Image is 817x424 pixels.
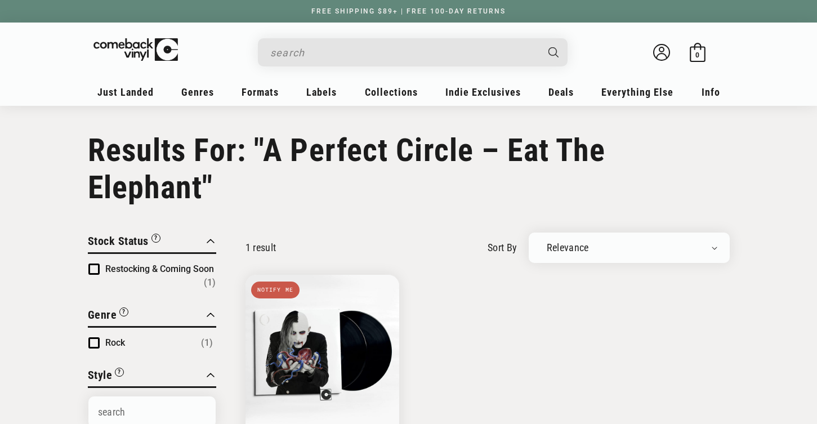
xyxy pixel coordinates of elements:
[204,276,216,289] span: Number of products: (1)
[88,234,149,248] span: Stock Status
[258,38,568,66] div: Search
[105,337,125,348] span: Rock
[488,240,517,255] label: sort by
[88,368,113,382] span: Style
[300,7,517,15] a: FREE SHIPPING $89+ | FREE 100-DAY RETURNS
[88,132,730,206] h1: Results For: "A Perfect Circle – Eat The Elephant"
[306,86,337,98] span: Labels
[97,86,154,98] span: Just Landed
[105,264,214,274] span: Restocking & Coming Soon
[88,367,124,386] button: Filter by Style
[88,233,160,252] button: Filter by Stock Status
[702,86,720,98] span: Info
[88,306,129,326] button: Filter by Genre
[695,51,699,59] span: 0
[365,86,418,98] span: Collections
[242,86,279,98] span: Formats
[245,242,276,253] p: 1 result
[88,308,117,322] span: Genre
[538,38,569,66] button: Search
[201,336,213,350] span: Number of products: (1)
[601,86,673,98] span: Everything Else
[548,86,574,98] span: Deals
[445,86,521,98] span: Indie Exclusives
[270,41,537,64] input: search
[181,86,214,98] span: Genres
